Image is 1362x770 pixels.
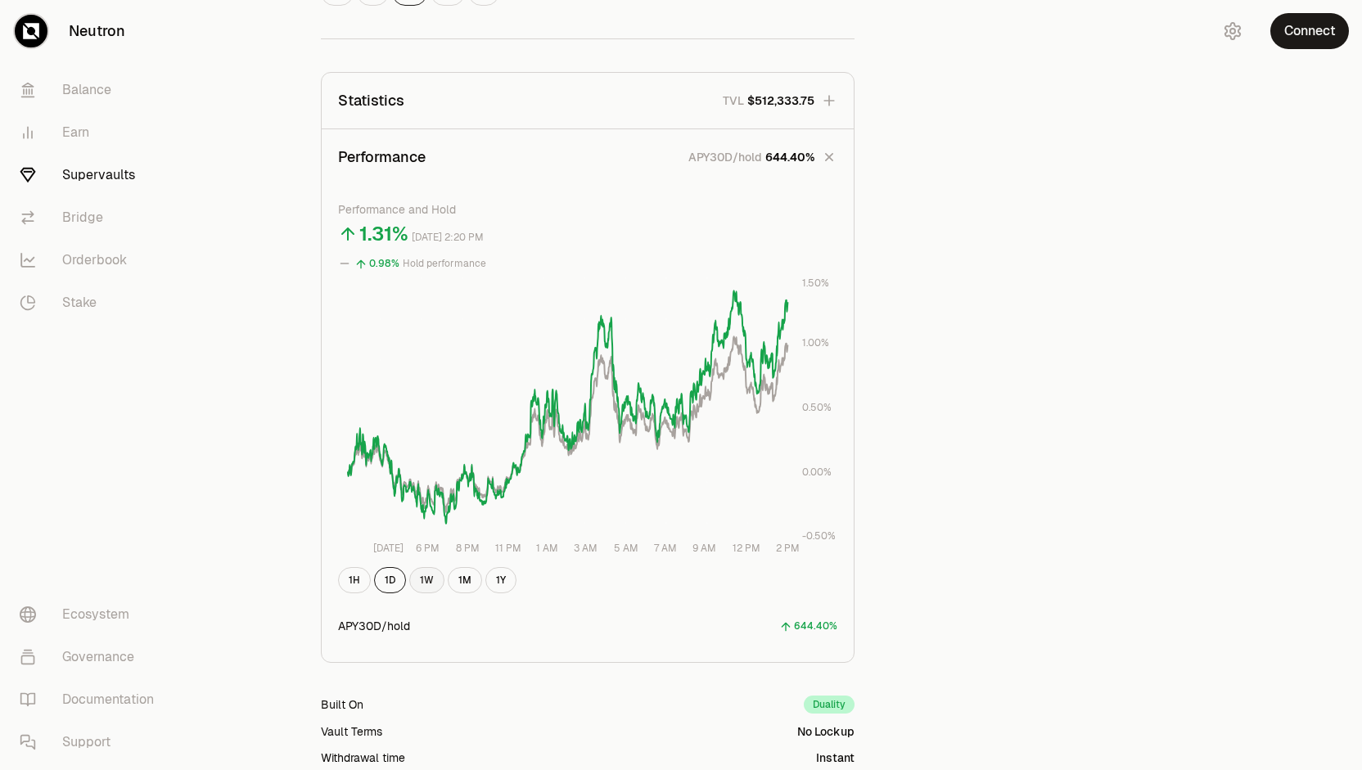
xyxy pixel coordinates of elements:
[7,593,177,636] a: Ecosystem
[416,542,440,555] tspan: 6 PM
[7,196,177,239] a: Bridge
[654,542,677,555] tspan: 7 AM
[614,542,638,555] tspan: 5 AM
[322,185,854,662] div: PerformanceAPY30D/hold644.40%
[374,567,406,593] button: 1D
[803,530,837,543] tspan: -0.50%
[7,111,177,154] a: Earn
[803,401,832,414] tspan: 0.50%
[816,750,855,766] div: Instant
[765,149,814,165] span: 644.40%
[575,542,598,555] tspan: 3 AM
[7,636,177,678] a: Governance
[485,567,516,593] button: 1Y
[338,146,426,169] p: Performance
[777,542,801,555] tspan: 2 PM
[322,129,854,185] button: PerformanceAPY30D/hold644.40%
[804,696,855,714] div: Duality
[338,89,404,112] p: Statistics
[338,567,371,593] button: 1H
[7,678,177,721] a: Documentation
[321,750,405,766] div: Withdrawal time
[409,567,444,593] button: 1W
[733,542,760,555] tspan: 12 PM
[495,542,521,555] tspan: 11 PM
[803,277,830,290] tspan: 1.50%
[803,466,832,479] tspan: 0.00%
[688,149,762,165] p: APY30D/hold
[373,542,404,555] tspan: [DATE]
[803,336,830,349] tspan: 1.00%
[321,696,363,713] div: Built On
[693,542,717,555] tspan: 9 AM
[369,254,399,273] div: 0.98%
[322,73,854,128] button: StatisticsTVL$512,333.75
[403,254,486,273] div: Hold performance
[723,92,744,109] p: TVL
[1270,13,1349,49] button: Connect
[747,92,814,109] span: $512,333.75
[536,542,558,555] tspan: 1 AM
[7,154,177,196] a: Supervaults
[338,618,410,634] div: APY30D/hold
[794,617,837,636] div: 644.40%
[7,239,177,281] a: Orderbook
[7,721,177,763] a: Support
[359,221,408,247] div: 1.31%
[7,281,177,324] a: Stake
[321,723,382,740] div: Vault Terms
[456,542,480,555] tspan: 8 PM
[412,228,484,247] div: [DATE] 2:20 PM
[797,723,855,740] div: No Lockup
[448,567,482,593] button: 1M
[7,69,177,111] a: Balance
[338,201,837,218] p: Performance and Hold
